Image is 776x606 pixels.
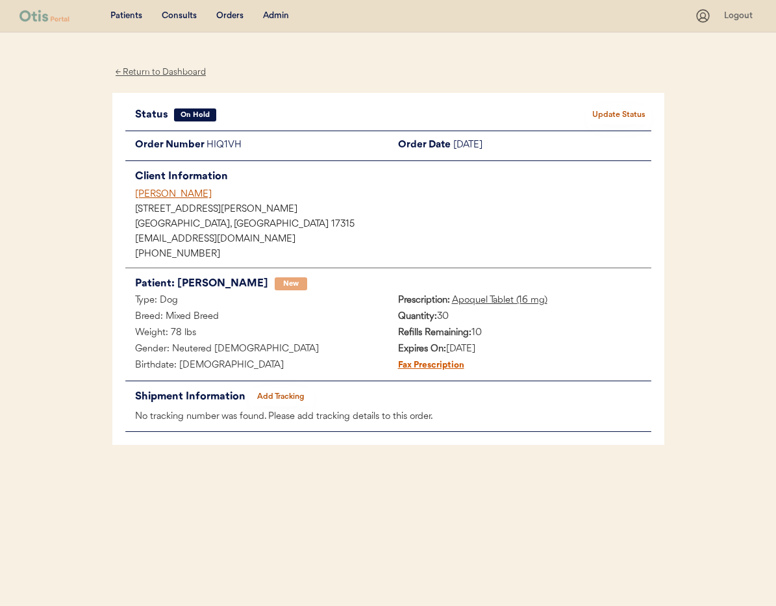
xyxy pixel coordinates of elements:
[135,106,174,124] div: Status
[452,296,547,305] u: Apoquel Tablet (16 mg)
[263,10,289,23] div: Admin
[125,325,388,342] div: Weight: 78 lbs
[135,235,651,244] div: [EMAIL_ADDRESS][DOMAIN_NAME]
[135,275,268,293] div: Patient: [PERSON_NAME]
[135,188,651,201] div: [PERSON_NAME]
[125,293,388,309] div: Type: Dog
[135,220,651,229] div: [GEOGRAPHIC_DATA], [GEOGRAPHIC_DATA] 17315
[135,168,651,186] div: Client Information
[388,358,464,374] div: Fax Prescription
[724,10,757,23] div: Logout
[398,312,437,322] strong: Quantity:
[398,296,450,305] strong: Prescription:
[586,106,651,124] button: Update Status
[453,138,651,154] div: [DATE]
[135,205,651,214] div: [STREET_ADDRESS][PERSON_NAME]
[125,409,651,425] div: No tracking number was found. Please add tracking details to this order.
[398,344,446,354] strong: Expires On:
[388,309,651,325] div: 30
[388,342,651,358] div: [DATE]
[112,65,210,80] div: ← Return to Dashboard
[135,388,249,406] div: Shipment Information
[388,325,651,342] div: 10
[125,138,207,154] div: Order Number
[110,10,142,23] div: Patients
[249,388,314,406] button: Add Tracking
[216,10,244,23] div: Orders
[162,10,197,23] div: Consults
[125,358,388,374] div: Birthdate: [DEMOGRAPHIC_DATA]
[398,328,471,338] strong: Refills Remaining:
[388,138,453,154] div: Order Date
[125,342,388,358] div: Gender: Neutered [DEMOGRAPHIC_DATA]
[207,138,388,154] div: HIQ1VH
[125,309,388,325] div: Breed: Mixed Breed
[135,250,651,259] div: [PHONE_NUMBER]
